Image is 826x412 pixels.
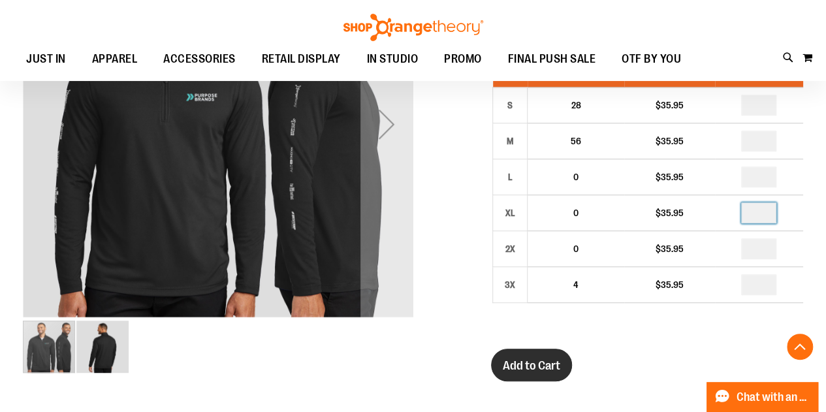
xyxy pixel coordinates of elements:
[500,131,520,151] div: M
[503,358,560,373] span: Add to Cart
[354,44,432,74] a: IN STUDIO
[76,321,129,373] img: PB Uniform UV Performance Quarter Zip
[262,44,341,74] span: RETAIL DISPLAY
[500,239,520,259] div: 2X
[500,203,520,223] div: XL
[631,278,708,291] div: $35.95
[163,44,236,74] span: ACCESSORIES
[631,99,708,112] div: $35.95
[367,44,419,74] span: IN STUDIO
[787,334,813,360] button: Back To Top
[573,172,579,182] span: 0
[500,167,520,187] div: L
[500,275,520,294] div: 3X
[495,44,609,74] a: FINAL PUSH SALE
[249,44,354,74] a: RETAIL DISPLAY
[13,44,79,74] a: JUST IN
[573,208,579,218] span: 0
[23,319,76,374] div: image 1 of 2
[79,44,151,74] a: APPAREL
[76,319,129,374] div: image 2 of 2
[707,382,819,412] button: Chat with an Expert
[491,349,572,381] button: Add to Cart
[631,242,708,255] div: $35.95
[500,95,520,115] div: S
[150,44,249,74] a: ACCESSORIES
[92,44,138,74] span: APPAREL
[737,391,810,404] span: Chat with an Expert
[573,244,579,254] span: 0
[508,44,596,74] span: FINAL PUSH SALE
[571,136,581,146] span: 56
[571,100,580,110] span: 28
[622,44,681,74] span: OTF BY YOU
[609,44,694,74] a: OTF BY YOU
[26,44,66,74] span: JUST IN
[631,170,708,183] div: $35.95
[444,44,482,74] span: PROMO
[631,206,708,219] div: $35.95
[431,44,495,74] a: PROMO
[631,135,708,148] div: $35.95
[342,14,485,41] img: Shop Orangetheory
[573,279,579,290] span: 4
